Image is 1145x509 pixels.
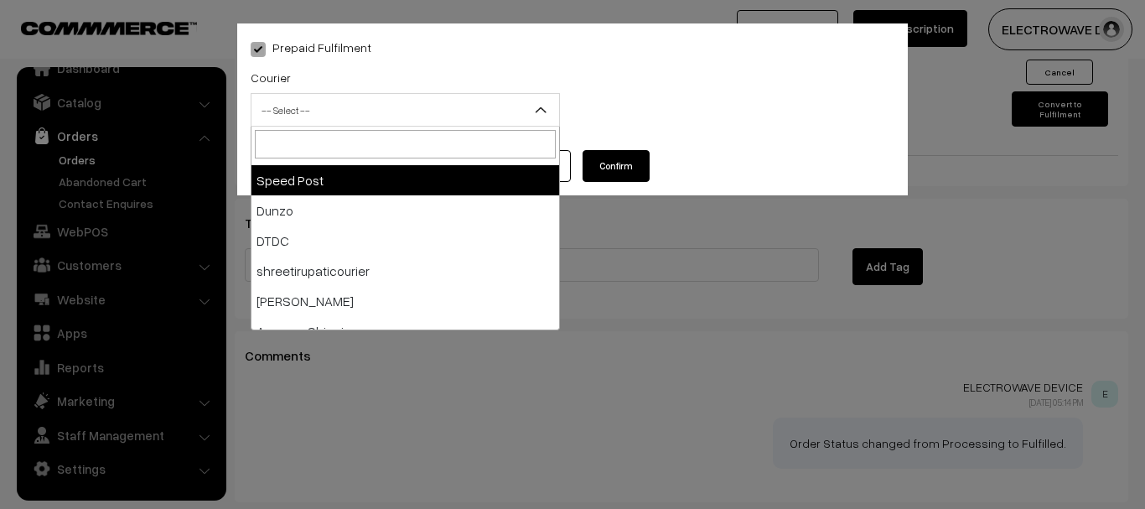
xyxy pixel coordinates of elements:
label: Courier [251,69,291,86]
li: shreetirupaticourier [251,256,559,286]
span: -- Select -- [251,93,560,127]
li: [PERSON_NAME] [251,286,559,316]
button: Confirm [583,150,650,182]
li: Dunzo [251,195,559,226]
label: Prepaid Fulfilment [251,39,371,56]
li: DTDC [251,226,559,256]
span: -- Select -- [251,96,559,125]
li: Amazon Shipping [251,316,559,346]
li: Speed Post [251,165,559,195]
